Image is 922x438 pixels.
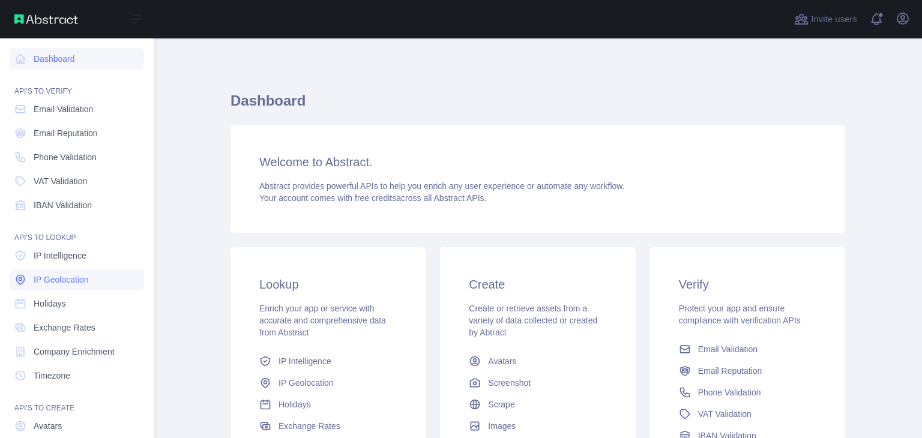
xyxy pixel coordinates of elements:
span: Images [488,420,516,432]
a: Company Enrichment [10,341,144,362]
a: VAT Validation [674,403,821,425]
h3: Create [469,276,606,293]
a: Screenshot [464,372,611,394]
a: Images [464,415,611,437]
span: Email Reputation [34,127,98,139]
span: Enrich your app or service with accurate and comprehensive data from Abstract [259,304,386,337]
span: free credits [355,193,396,203]
h3: Lookup [259,276,397,293]
span: IP Intelligence [34,250,86,262]
span: Company Enrichment [34,346,115,358]
span: Abstract provides powerful APIs to help you enrich any user experience or automate any workflow. [259,181,625,191]
div: API'S TO CREATE [10,389,144,413]
a: Email Validation [10,98,144,120]
span: IP Geolocation [279,377,334,389]
button: Invite users [792,10,860,29]
span: Scrape [488,398,514,410]
a: Avatars [10,415,144,437]
a: Dashboard [10,48,144,70]
span: IP Intelligence [279,355,331,367]
span: Timezone [34,370,70,382]
a: VAT Validation [10,170,144,192]
a: Timezone [10,365,144,386]
span: VAT Validation [698,408,752,420]
a: Scrape [464,394,611,415]
h1: Dashboard [230,91,845,120]
span: IBAN Validation [34,199,92,211]
span: Invite users [811,13,857,26]
a: Email Validation [674,338,821,360]
span: Your account comes with across all Abstract APIs. [259,193,486,203]
span: IP Geolocation [34,274,89,286]
a: Exchange Rates [10,317,144,338]
span: Email Validation [698,343,758,355]
a: Avatars [464,350,611,372]
div: API'S TO LOOKUP [10,218,144,242]
h3: Welcome to Abstract. [259,154,816,170]
span: Exchange Rates [279,420,340,432]
h3: Verify [679,276,816,293]
div: API'S TO VERIFY [10,72,144,96]
img: Abstract API [14,14,78,24]
a: Exchange Rates [255,415,402,437]
span: Screenshot [488,377,531,389]
a: Holidays [255,394,402,415]
span: Holidays [34,298,66,310]
span: Phone Validation [698,386,761,398]
a: IBAN Validation [10,194,144,216]
span: Email Validation [34,103,93,115]
a: IP Intelligence [255,350,402,372]
span: Protect your app and ensure compliance with verification APIs [679,304,801,325]
a: IP Intelligence [10,245,144,266]
a: Phone Validation [674,382,821,403]
span: Phone Validation [34,151,97,163]
a: Holidays [10,293,144,314]
span: Exchange Rates [34,322,95,334]
a: Phone Validation [10,146,144,168]
span: Holidays [279,398,311,410]
span: VAT Validation [34,175,87,187]
span: Email Reputation [698,365,762,377]
a: Email Reputation [10,122,144,144]
span: Avatars [488,355,516,367]
span: Avatars [34,420,62,432]
a: IP Geolocation [255,372,402,394]
a: Email Reputation [674,360,821,382]
a: IP Geolocation [10,269,144,290]
span: Create or retrieve assets from a variety of data collected or created by Abtract [469,304,597,337]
